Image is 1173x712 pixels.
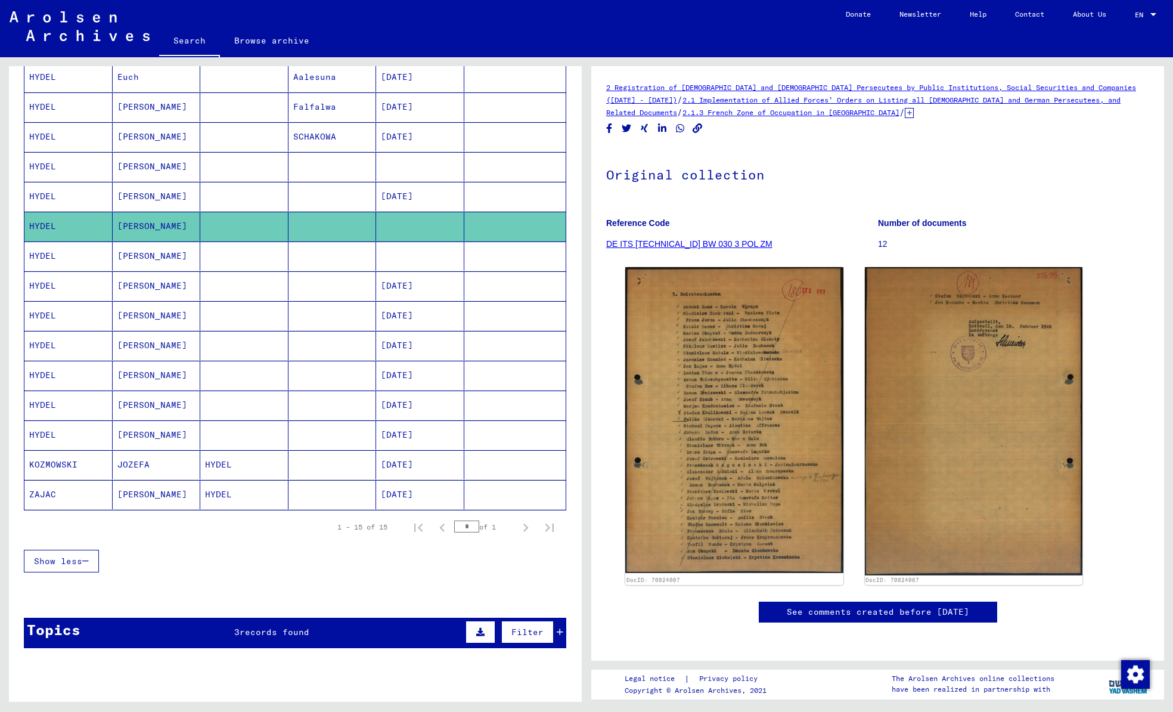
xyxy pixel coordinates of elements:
p: have been realized in partnership with [892,684,1054,695]
button: Share on Facebook [603,121,616,136]
a: DE ITS [TECHNICAL_ID] BW 030 3 POL ZM [606,239,772,249]
mat-cell: JOZEFA [113,450,201,479]
div: Change consent [1121,660,1149,688]
mat-cell: [DATE] [376,450,464,479]
mat-cell: SCHAKOWA [288,122,377,151]
a: 2.1.3 French Zone of Occupation in [GEOGRAPHIC_DATA] [682,108,899,117]
span: / [677,107,682,117]
mat-cell: HYDEL [24,92,113,122]
a: Privacy policy [690,673,772,685]
img: 002.jpg [865,267,1083,575]
a: See comments created before [DATE] [787,606,969,618]
img: yv_logo.png [1106,669,1151,699]
mat-cell: HYDEL [24,391,113,420]
mat-cell: ZAJAC [24,480,113,509]
button: Copy link [691,121,704,136]
p: 12 [878,238,1149,250]
mat-cell: Euch [113,63,201,92]
div: 1 – 15 of 15 [337,522,387,533]
span: Filter [511,627,544,637]
mat-cell: [DATE] [376,122,464,151]
span: Show less [34,556,82,566]
mat-cell: [DATE] [376,63,464,92]
a: Search [159,26,220,57]
img: 001.jpg [625,267,843,573]
mat-cell: HYDEL [24,361,113,390]
button: Next page [514,515,538,539]
mat-cell: [PERSON_NAME] [113,122,201,151]
button: Share on LinkedIn [656,121,669,136]
mat-cell: HYDEL [24,420,113,450]
mat-cell: HYDEL [24,242,113,271]
a: 2.1 Implementation of Allied Forces’ Orders on Listing all [DEMOGRAPHIC_DATA] and German Persecut... [606,95,1121,117]
mat-cell: [DATE] [376,271,464,301]
mat-cell: HYDEL [24,301,113,330]
a: Legal notice [625,673,684,685]
span: EN [1135,11,1148,19]
mat-cell: [DATE] [376,92,464,122]
img: Change consent [1121,660,1150,689]
img: Arolsen_neg.svg [10,11,150,41]
mat-cell: [DATE] [376,420,464,450]
a: DocID: 70824067 [626,577,680,583]
span: / [899,107,905,117]
div: of 1 [454,521,514,533]
mat-cell: Aalesuna [288,63,377,92]
h1: Original collection [606,147,1149,200]
span: records found [240,627,309,637]
mat-cell: HYDEL [200,450,288,479]
button: Last page [538,515,561,539]
a: 2 Registration of [DEMOGRAPHIC_DATA] and [DEMOGRAPHIC_DATA] Persecutees by Public Institutions, S... [606,83,1136,104]
mat-cell: [DATE] [376,331,464,360]
mat-cell: [PERSON_NAME] [113,271,201,301]
div: | [625,673,772,685]
mat-cell: Falfalwa [288,92,377,122]
a: Browse archive [220,26,324,55]
mat-cell: [PERSON_NAME] [113,242,201,271]
mat-cell: [PERSON_NAME] [113,301,201,330]
mat-cell: HYDEL [24,212,113,241]
mat-cell: HYDEL [24,63,113,92]
mat-cell: HYDEL [24,122,113,151]
p: The Arolsen Archives online collections [892,673,1054,684]
mat-cell: [PERSON_NAME] [113,212,201,241]
mat-cell: [PERSON_NAME] [113,92,201,122]
b: Number of documents [878,218,967,228]
span: 3 [234,627,240,637]
button: Share on Twitter [620,121,633,136]
a: DocID: 70824067 [865,577,919,583]
mat-cell: KOZMOWSKI [24,450,113,479]
mat-cell: HYDEL [200,480,288,509]
button: Share on WhatsApp [674,121,687,136]
span: / [677,94,682,105]
mat-cell: HYDEL [24,271,113,301]
mat-cell: HYDEL [24,331,113,360]
mat-cell: [PERSON_NAME] [113,182,201,211]
mat-cell: [DATE] [376,391,464,420]
mat-cell: [DATE] [376,182,464,211]
mat-cell: HYDEL [24,182,113,211]
b: Reference Code [606,218,670,228]
button: Share on Xing [638,121,651,136]
mat-cell: [PERSON_NAME] [113,361,201,390]
button: First page [406,515,430,539]
mat-cell: [DATE] [376,361,464,390]
button: Previous page [430,515,454,539]
mat-cell: [DATE] [376,480,464,509]
mat-cell: [PERSON_NAME] [113,331,201,360]
button: Filter [501,621,554,643]
mat-cell: [PERSON_NAME] [113,480,201,509]
mat-cell: [DATE] [376,301,464,330]
mat-cell: [PERSON_NAME] [113,420,201,450]
button: Show less [24,550,99,572]
div: Topics [27,619,80,640]
mat-cell: [PERSON_NAME] [113,391,201,420]
mat-cell: HYDEL [24,152,113,181]
p: Copyright © Arolsen Archives, 2021 [625,685,772,696]
mat-cell: [PERSON_NAME] [113,152,201,181]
